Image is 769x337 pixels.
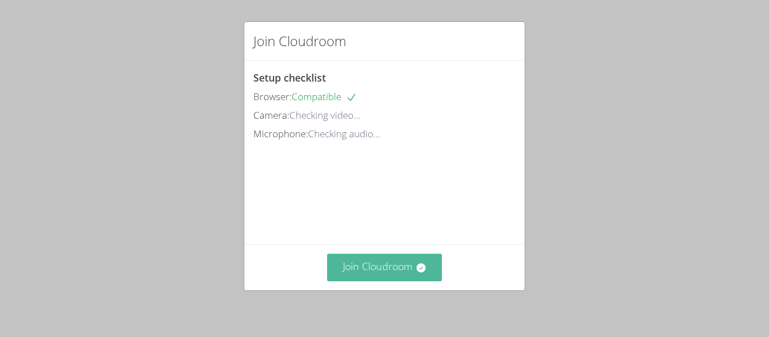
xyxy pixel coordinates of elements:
h2: Join Cloudroom [253,31,346,51]
span: Microphone: [253,127,308,140]
span: Checking audio... [308,127,380,140]
span: Setup checklist [253,71,326,84]
span: Browser: [253,90,292,103]
span: Compatible [292,90,357,103]
button: Join Cloudroom [327,254,442,281]
span: Checking video... [289,109,360,122]
span: Camera: [253,109,289,122]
